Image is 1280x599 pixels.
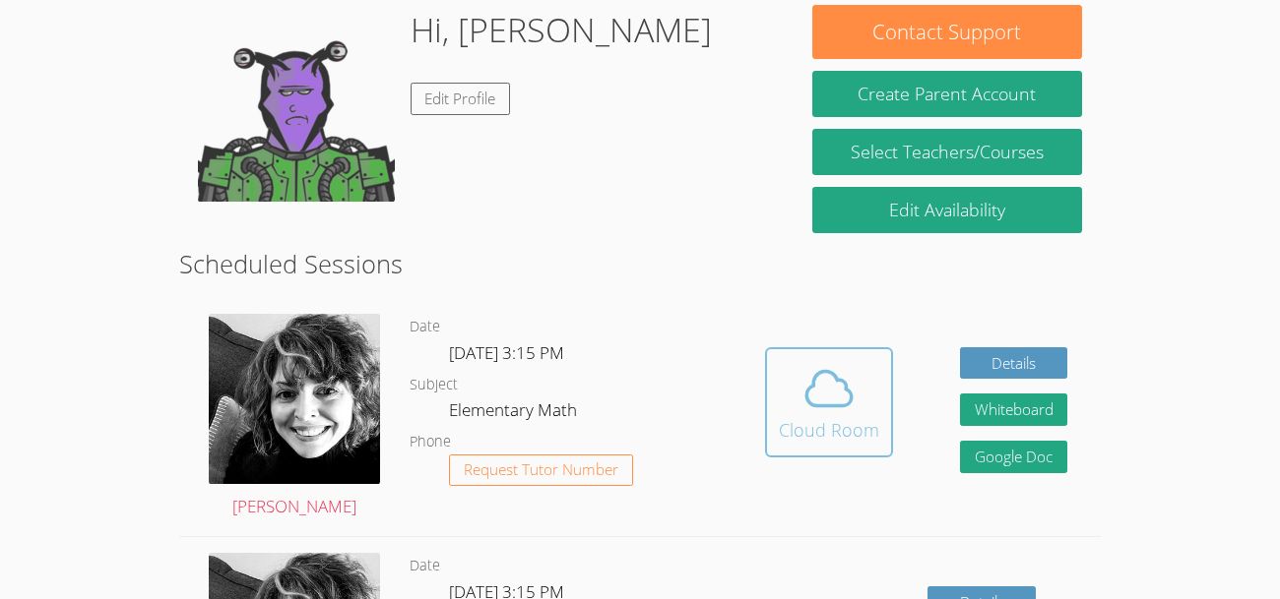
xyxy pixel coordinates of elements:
a: Select Teachers/Courses [812,129,1083,175]
a: Google Doc [960,441,1068,473]
a: Edit Profile [411,83,511,115]
button: Create Parent Account [812,71,1083,117]
dt: Subject [410,373,458,397]
a: Details [960,347,1068,380]
button: Contact Support [812,5,1083,59]
dd: Elementary Math [449,396,581,430]
dt: Date [410,315,440,339]
button: Cloud Room [765,347,893,457]
img: avatar.png [209,314,380,484]
img: default.png [198,5,395,202]
h1: Hi, [PERSON_NAME] [411,5,712,55]
span: Request Tutor Number [464,462,618,477]
dt: Date [410,554,440,578]
button: Request Tutor Number [449,454,633,487]
span: [DATE] 3:15 PM [449,341,564,364]
a: [PERSON_NAME] [209,314,380,521]
button: Whiteboard [960,393,1068,426]
h2: Scheduled Sessions [179,245,1101,282]
a: Edit Availability [812,187,1083,233]
div: Cloud Room [779,416,879,444]
dt: Phone [410,430,451,454]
